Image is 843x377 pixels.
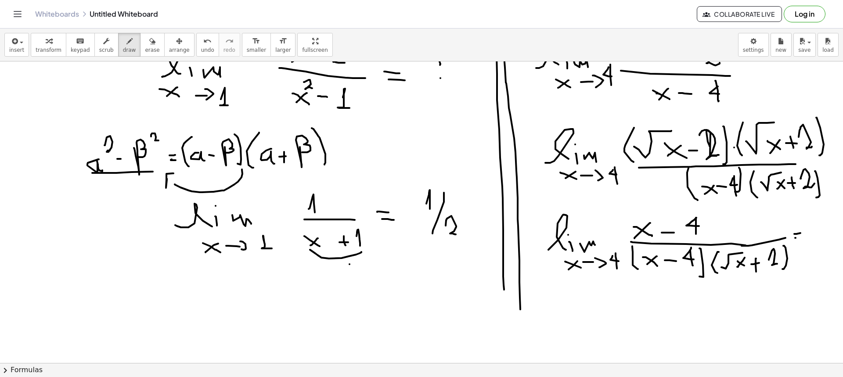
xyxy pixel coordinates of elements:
[76,36,84,47] i: keyboard
[11,7,25,21] button: Toggle navigation
[279,36,287,47] i: format_size
[775,47,786,53] span: new
[4,33,29,57] button: insert
[793,33,816,57] button: save
[123,47,136,53] span: draw
[169,47,190,53] span: arrange
[71,47,90,53] span: keypad
[99,47,114,53] span: scrub
[771,33,792,57] button: new
[164,33,195,57] button: arrange
[743,47,764,53] span: settings
[297,33,332,57] button: fullscreen
[242,33,271,57] button: format_sizesmaller
[822,47,834,53] span: load
[697,6,782,22] button: Collaborate Live
[145,47,159,53] span: erase
[704,10,775,18] span: Collaborate Live
[203,36,212,47] i: undo
[219,33,240,57] button: redoredo
[66,33,95,57] button: keyboardkeypad
[36,47,61,53] span: transform
[247,47,266,53] span: smaller
[252,36,260,47] i: format_size
[9,47,24,53] span: insert
[784,6,825,22] button: Log in
[818,33,839,57] button: load
[31,33,66,57] button: transform
[275,47,291,53] span: larger
[196,33,219,57] button: undoundo
[201,47,214,53] span: undo
[140,33,164,57] button: erase
[270,33,295,57] button: format_sizelarger
[225,36,234,47] i: redo
[94,33,119,57] button: scrub
[738,33,769,57] button: settings
[118,33,141,57] button: draw
[35,10,79,18] a: Whiteboards
[798,47,811,53] span: save
[302,47,328,53] span: fullscreen
[223,47,235,53] span: redo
